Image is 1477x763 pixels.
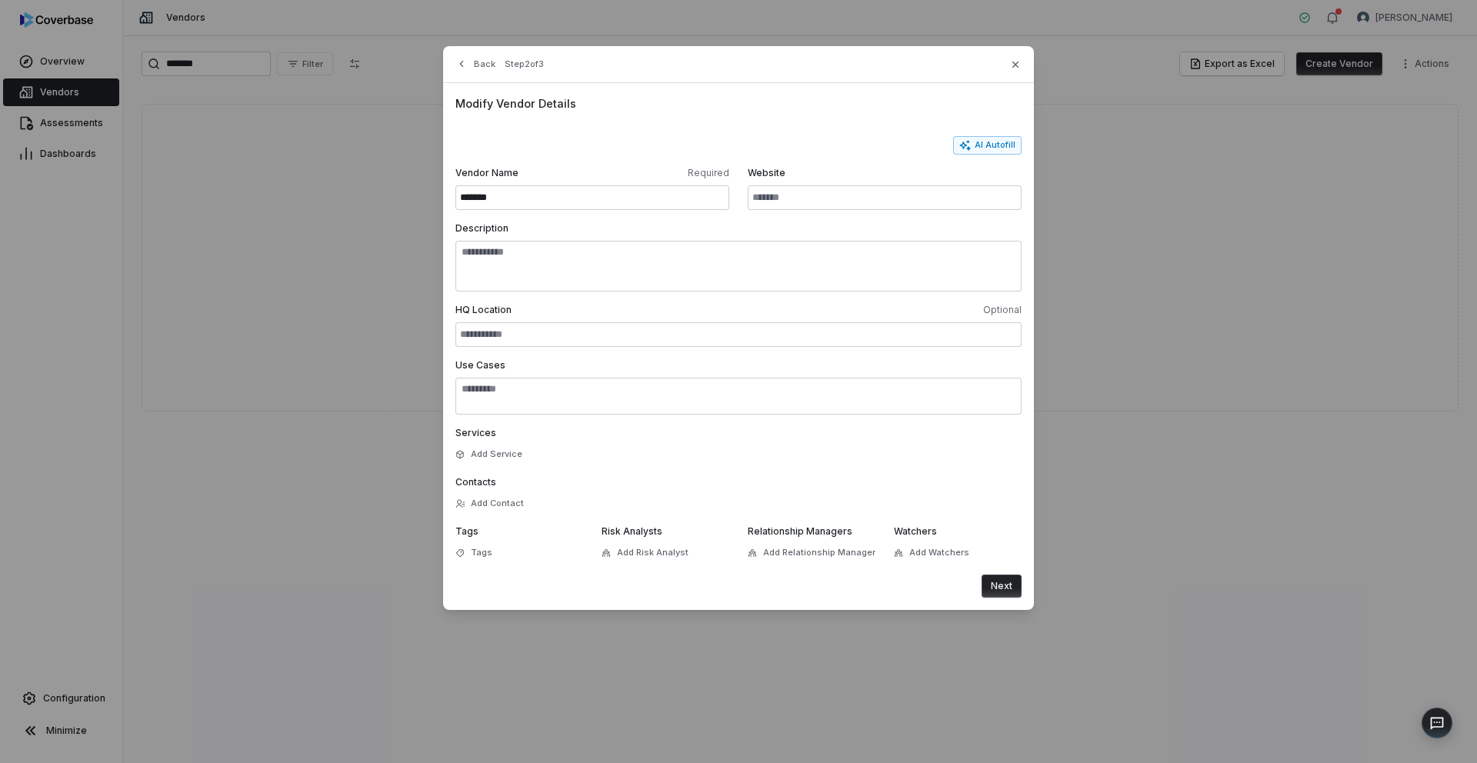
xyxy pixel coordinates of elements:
[602,525,662,537] span: Risk Analysts
[455,304,735,316] span: HQ Location
[471,547,492,558] span: Tags
[894,525,937,537] span: Watchers
[748,167,1022,179] span: Website
[455,476,496,488] span: Contacts
[455,95,1022,112] span: Modify Vendor Details
[455,222,508,234] span: Description
[595,167,729,179] span: Required
[748,525,852,537] span: Relationship Managers
[451,490,528,518] button: Add Contact
[763,547,875,558] span: Add Relationship Manager
[953,136,1022,155] button: AI Autofill
[455,167,589,179] span: Vendor Name
[742,304,1022,316] span: Optional
[451,50,500,78] button: Back
[455,427,496,438] span: Services
[617,547,688,558] span: Add Risk Analyst
[451,441,527,468] button: Add Service
[982,575,1022,598] button: Next
[455,525,478,537] span: Tags
[505,58,544,70] span: Step 2 of 3
[889,539,974,567] button: Add Watchers
[455,359,505,371] span: Use Cases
